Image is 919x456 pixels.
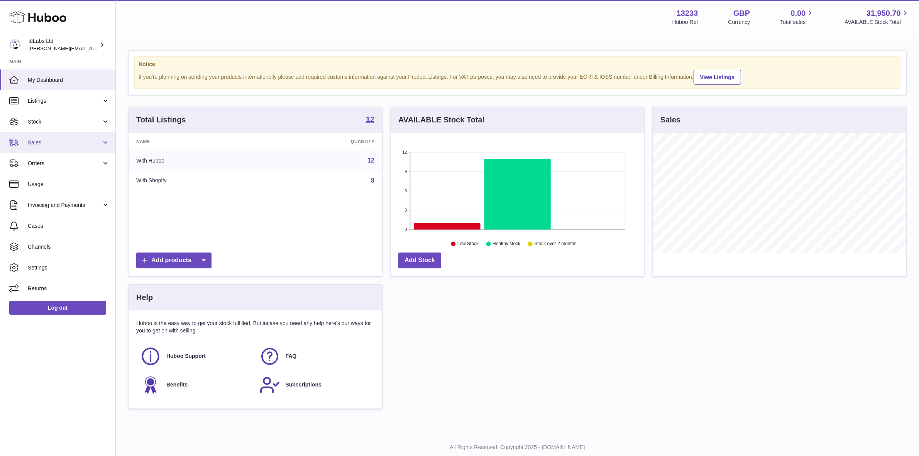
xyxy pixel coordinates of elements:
[28,264,110,271] span: Settings
[29,45,155,51] span: [PERSON_NAME][EMAIL_ADDRESS][DOMAIN_NAME]
[672,19,698,26] div: Huboo Ref
[366,115,374,123] strong: 12
[845,8,910,26] a: 31,950.70 AVAILABLE Stock Total
[677,8,698,19] strong: 13233
[136,115,186,125] h3: Total Listings
[780,19,814,26] span: Total sales
[28,118,102,125] span: Stock
[493,241,521,247] text: Healthy stock
[534,241,576,247] text: Stock over 2 months
[404,227,407,232] text: 0
[694,70,741,85] a: View Listings
[780,8,814,26] a: 0.00 Total sales
[259,375,371,395] a: Subscriptions
[402,150,407,154] text: 12
[404,169,407,174] text: 9
[28,222,110,230] span: Cases
[136,320,374,334] p: Huboo is the easy way to get your stock fulfilled. But incase you need any help here's our ways f...
[166,381,188,388] span: Benefits
[9,39,21,51] img: annunziata@iulabs.co
[286,381,322,388] span: Subscriptions
[29,37,98,52] div: iüLabs Ltd
[28,160,102,167] span: Orders
[367,157,374,164] a: 12
[398,115,484,125] h3: AVAILABLE Stock Total
[139,61,896,68] strong: Notice
[728,19,750,26] div: Currency
[791,8,806,19] span: 0.00
[28,97,102,105] span: Listings
[404,188,407,193] text: 6
[140,375,252,395] a: Benefits
[28,139,102,146] span: Sales
[166,353,206,360] span: Huboo Support
[136,253,212,268] a: Add products
[867,8,901,19] span: 31,950.70
[28,76,110,84] span: My Dashboard
[28,285,110,292] span: Returns
[9,301,106,315] a: Log out
[660,115,680,125] h3: Sales
[286,353,297,360] span: FAQ
[366,115,374,125] a: 12
[139,69,896,85] div: If you're planning on sending your products internationally please add required customs informati...
[28,202,102,209] span: Invoicing and Payments
[28,243,110,251] span: Channels
[28,181,110,188] span: Usage
[259,346,371,367] a: FAQ
[129,151,265,171] td: With Huboo
[457,241,479,247] text: Low Stock
[136,292,153,303] h3: Help
[129,171,265,191] td: With Shopify
[140,346,252,367] a: Huboo Support
[845,19,910,26] span: AVAILABLE Stock Total
[404,208,407,212] text: 3
[371,177,374,184] a: 8
[122,444,913,451] p: All Rights Reserved. Copyright 2025 - [DOMAIN_NAME]
[265,133,382,151] th: Quantity
[129,133,265,151] th: Name
[398,253,441,268] a: Add Stock
[733,8,750,19] strong: GBP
